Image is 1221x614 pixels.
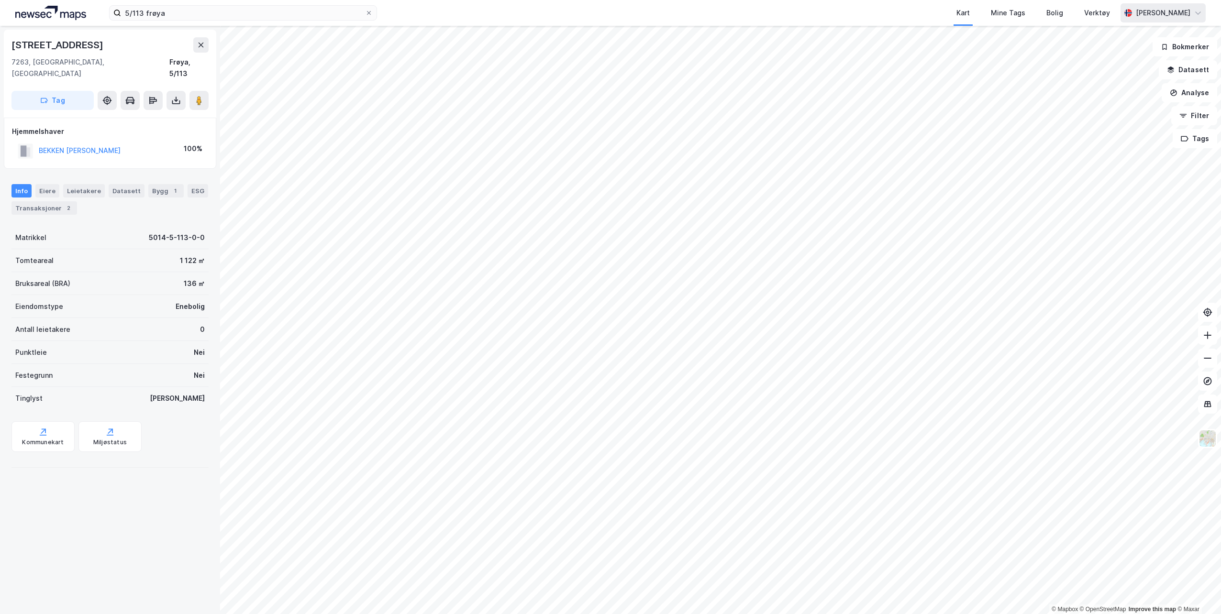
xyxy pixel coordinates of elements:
div: Punktleie [15,347,47,358]
div: Hjemmelshaver [12,126,208,137]
img: Z [1199,429,1217,448]
div: Eiere [35,184,59,197]
input: Søk på adresse, matrikkel, gårdeiere, leietakere eller personer [121,6,365,20]
div: Datasett [109,184,144,197]
button: Tags [1173,129,1217,148]
div: [STREET_ADDRESS] [11,37,105,53]
div: Leietakere [63,184,105,197]
div: Bruksareal (BRA) [15,278,70,289]
img: logo.a4113a55bc3d86da70a041830d287a7e.svg [15,6,86,20]
div: 5014-5-113-0-0 [149,232,205,243]
div: Transaksjoner [11,201,77,215]
button: Bokmerker [1153,37,1217,56]
a: OpenStreetMap [1080,606,1126,613]
div: 2 [64,203,73,213]
div: ESG [188,184,208,197]
div: Frøya, 5/113 [169,56,209,79]
div: Tomteareal [15,255,54,266]
div: Info [11,184,32,197]
div: Mine Tags [991,7,1025,19]
div: Festegrunn [15,370,53,381]
div: Bygg [148,184,184,197]
button: Filter [1171,106,1217,125]
div: Tinglyst [15,393,43,404]
div: Nei [194,370,205,381]
a: Improve this map [1129,606,1176,613]
button: Datasett [1159,60,1217,79]
div: Enebolig [176,301,205,312]
div: [PERSON_NAME] [1136,7,1190,19]
button: Analyse [1162,83,1217,102]
div: 100% [184,143,202,154]
iframe: Chat Widget [1173,568,1221,614]
a: Mapbox [1052,606,1078,613]
div: 1 [170,186,180,196]
div: Matrikkel [15,232,46,243]
div: 0 [200,324,205,335]
button: Tag [11,91,94,110]
div: Nei [194,347,205,358]
div: Miljøstatus [93,439,127,446]
div: Eiendomstype [15,301,63,312]
div: Bolig [1046,7,1063,19]
div: 1 122 ㎡ [180,255,205,266]
div: 136 ㎡ [184,278,205,289]
div: Kart [956,7,970,19]
div: [PERSON_NAME] [150,393,205,404]
div: 7263, [GEOGRAPHIC_DATA], [GEOGRAPHIC_DATA] [11,56,169,79]
div: Antall leietakere [15,324,70,335]
div: Verktøy [1084,7,1110,19]
div: Kommunekart [22,439,64,446]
